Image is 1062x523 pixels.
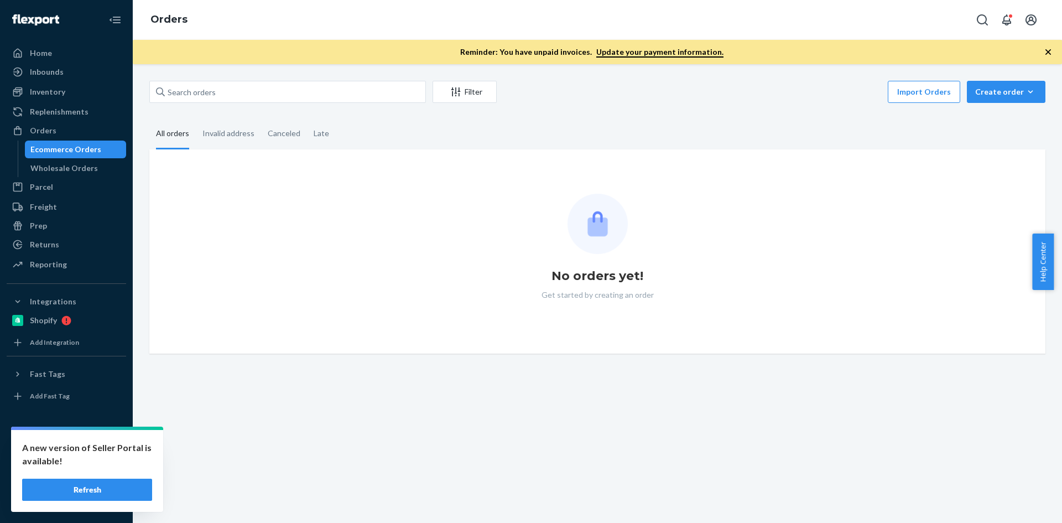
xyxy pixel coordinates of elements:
[996,9,1018,31] button: Open notifications
[30,369,65,380] div: Fast Tags
[142,4,196,36] ol: breadcrumbs
[433,86,496,97] div: Filter
[7,473,126,491] a: Help Center
[22,441,152,468] p: A new version of Seller Portal is available!
[30,48,52,59] div: Home
[596,47,723,58] a: Update your payment information.
[568,194,628,254] img: Empty list
[542,289,654,301] p: Get started by creating an order
[104,9,126,31] button: Close Navigation
[460,46,723,58] p: Reminder: You have unpaid invoices.
[30,86,65,97] div: Inventory
[30,182,53,193] div: Parcel
[7,63,126,81] a: Inbounds
[12,14,59,25] img: Flexport logo
[7,44,126,62] a: Home
[22,8,62,18] span: Support
[30,125,56,136] div: Orders
[30,163,98,174] div: Wholesale Orders
[433,81,497,103] button: Filter
[22,479,152,501] button: Refresh
[30,201,57,213] div: Freight
[7,198,126,216] a: Freight
[156,119,189,149] div: All orders
[30,296,76,307] div: Integrations
[888,81,960,103] button: Import Orders
[30,66,64,77] div: Inbounds
[7,387,126,405] a: Add Fast Tag
[30,259,67,270] div: Reporting
[551,267,643,285] h1: No orders yet!
[202,119,254,148] div: Invalid address
[7,217,126,235] a: Prep
[7,436,126,453] a: Settings
[25,141,127,158] a: Ecommerce Orders
[1020,9,1042,31] button: Open account menu
[30,315,57,326] div: Shopify
[7,293,126,310] button: Integrations
[1032,234,1054,290] button: Help Center
[7,83,126,101] a: Inventory
[30,338,79,347] div: Add Integration
[30,220,47,231] div: Prep
[150,13,188,25] a: Orders
[7,334,126,351] a: Add Integration
[30,391,70,401] div: Add Fast Tag
[7,454,126,472] button: Talk to Support
[149,81,426,103] input: Search orders
[30,144,101,155] div: Ecommerce Orders
[7,103,126,121] a: Replenishments
[314,119,329,148] div: Late
[967,81,1045,103] button: Create order
[7,236,126,253] a: Returns
[25,159,127,177] a: Wholesale Orders
[30,106,88,117] div: Replenishments
[7,492,126,510] button: Give Feedback
[30,239,59,250] div: Returns
[971,9,993,31] button: Open Search Box
[7,122,126,139] a: Orders
[975,86,1037,97] div: Create order
[268,119,300,148] div: Canceled
[7,256,126,273] a: Reporting
[7,178,126,196] a: Parcel
[7,365,126,383] button: Fast Tags
[7,312,126,329] a: Shopify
